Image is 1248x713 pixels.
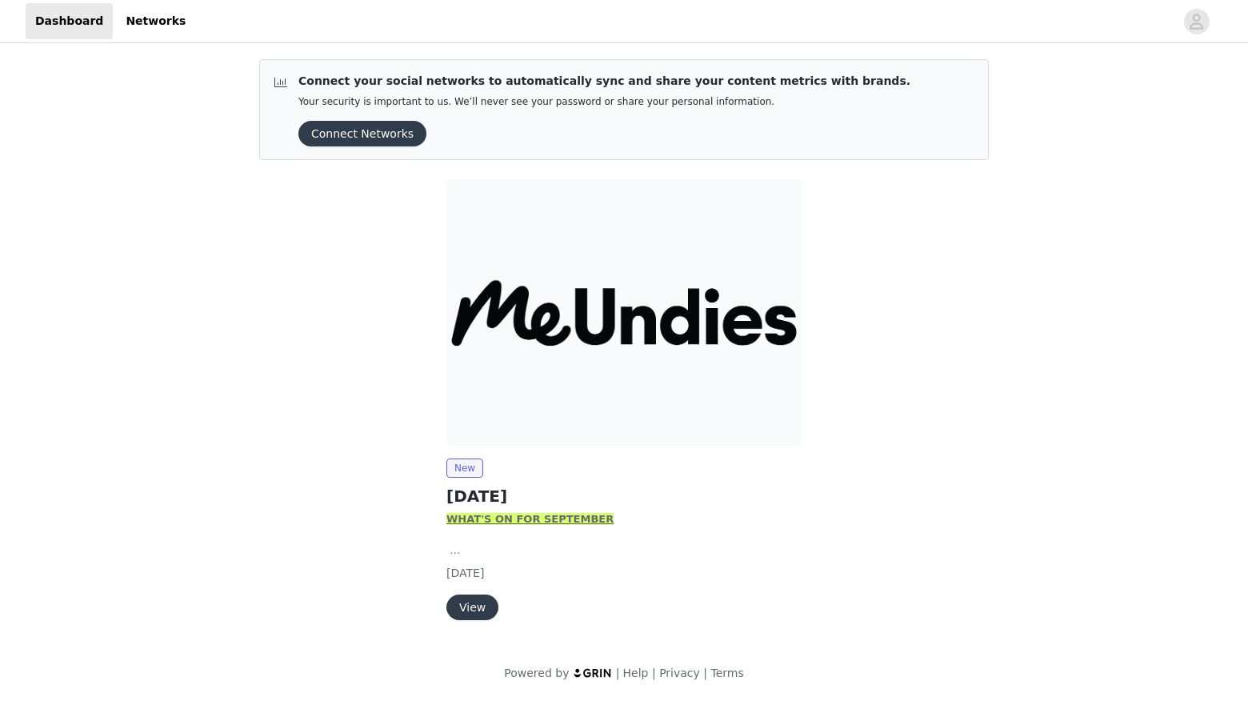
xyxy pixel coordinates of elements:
a: Dashboard [26,3,113,39]
a: Terms [710,667,743,679]
img: logo [573,667,613,678]
div: avatar [1189,9,1204,34]
h2: [DATE] [446,484,802,508]
p: Your security is important to us. We’ll never see your password or share your personal information. [298,96,910,108]
span: [DATE] [446,567,484,579]
button: Connect Networks [298,121,426,146]
span: Powered by [504,667,569,679]
span: | [652,667,656,679]
a: Networks [116,3,195,39]
a: Help [623,667,649,679]
button: View [446,595,498,620]
strong: HAT'S ON FOR SEPTEMBER [458,513,614,525]
a: View [446,602,498,614]
span: | [703,667,707,679]
img: MeUndies [446,179,802,446]
span: | [616,667,620,679]
a: Privacy [659,667,700,679]
strong: W [446,513,458,525]
p: Connect your social networks to automatically sync and share your content metrics with brands. [298,73,910,90]
span: New [446,459,483,478]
